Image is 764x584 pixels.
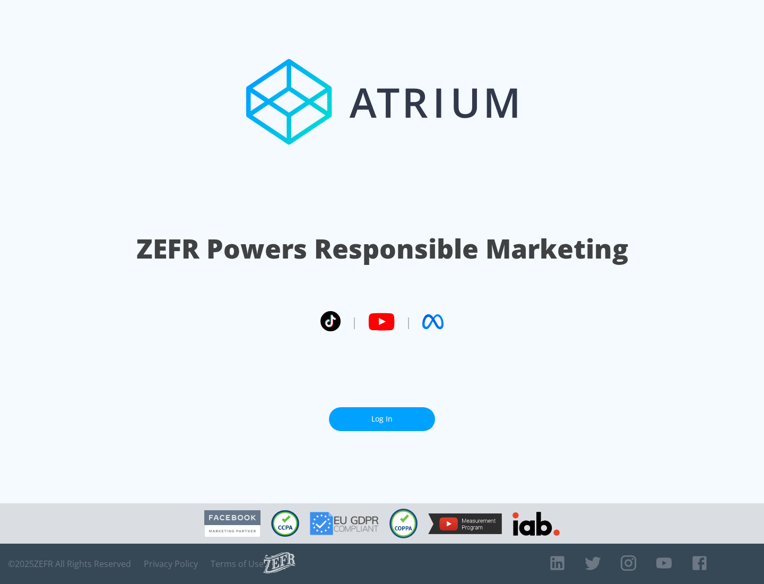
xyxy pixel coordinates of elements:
span: © 2025 ZEFR All Rights Reserved [8,559,131,569]
a: Log In [329,407,435,431]
img: CCPA Compliant [271,510,299,537]
img: Facebook Marketing Partner [204,510,261,537]
span: | [405,314,412,330]
img: IAB [513,512,560,536]
h1: ZEFR Powers Responsible Marketing [136,230,628,267]
a: Terms of Use [211,559,264,569]
span: | [351,314,358,330]
img: COPPA Compliant [389,509,418,538]
a: Privacy Policy [144,559,198,569]
img: YouTube Measurement Program [428,513,502,534]
img: GDPR Compliant [310,512,379,535]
